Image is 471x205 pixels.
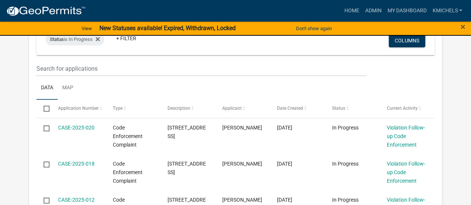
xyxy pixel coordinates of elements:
datatable-header-cell: Application Number [51,100,106,118]
a: KMichels [429,4,465,18]
span: Description [168,106,190,111]
strong: New Statuses available! Expired, Withdrawn, Locked [99,25,236,32]
a: Admin [362,4,384,18]
span: 1206 W CLINTON AVE [168,161,206,175]
a: Data [36,76,58,100]
span: In Progress [332,197,358,203]
span: Status [50,36,64,42]
span: 03/24/2025 [277,197,292,203]
datatable-header-cell: Select [36,100,51,118]
a: My Dashboard [384,4,429,18]
a: CASE-2025-012 [58,197,95,203]
a: Violation Follow-up Code Enforcement [386,125,425,148]
span: Kevin Michels [222,125,262,131]
span: Application Number [58,106,99,111]
span: 407 E 2ND AVE [168,125,206,139]
span: 04/15/2025 [277,125,292,131]
span: 04/11/2025 [277,161,292,167]
span: Kevin Michels [222,161,262,167]
a: Home [341,4,362,18]
span: Date Created [277,106,303,111]
span: × [461,22,465,32]
datatable-header-cell: Status [325,100,379,118]
span: In Progress [332,161,358,167]
datatable-header-cell: Applicant [215,100,270,118]
a: Map [58,76,78,100]
span: Type [113,106,122,111]
datatable-header-cell: Type [106,100,160,118]
button: Close [461,22,465,31]
a: Violation Follow-up Code Enforcement [386,161,425,184]
a: View [79,22,95,35]
button: Don't show again [293,22,335,35]
span: Code Enforcement Complaint [113,161,143,184]
span: Status [332,106,345,111]
datatable-header-cell: Date Created [270,100,325,118]
button: Columns [389,34,425,47]
div: is In Progress [45,33,104,45]
datatable-header-cell: Current Activity [379,100,434,118]
span: In Progress [332,125,358,131]
input: Search for applications [36,61,366,76]
span: Current Activity [386,106,417,111]
a: CASE-2025-018 [58,161,95,167]
a: CASE-2025-020 [58,125,95,131]
span: Code Enforcement Complaint [113,125,143,148]
datatable-header-cell: Description [160,100,215,118]
a: + Filter [110,32,142,45]
span: Applicant [222,106,242,111]
span: Kevin Michels [222,197,262,203]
